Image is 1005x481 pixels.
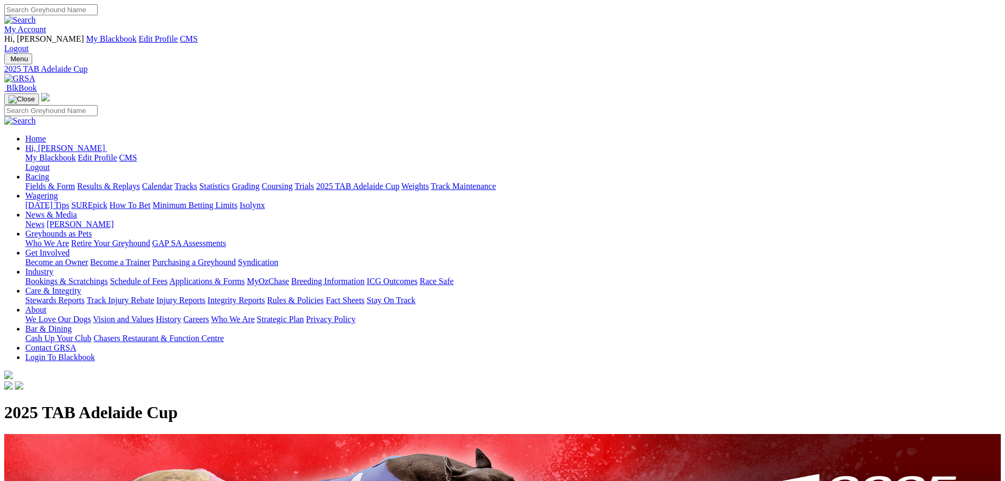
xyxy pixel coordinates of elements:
[8,95,35,103] img: Close
[25,353,95,362] a: Login To Blackbook
[25,144,107,153] a: Hi, [PERSON_NAME]
[247,277,289,286] a: MyOzChase
[4,44,28,53] a: Logout
[4,53,32,64] button: Toggle navigation
[93,334,224,343] a: Chasers Restaurant & Function Centre
[25,324,72,333] a: Bar & Dining
[4,381,13,390] img: facebook.svg
[4,93,39,105] button: Toggle navigation
[25,258,1001,267] div: Get Involved
[199,182,230,191] a: Statistics
[25,134,46,143] a: Home
[77,182,140,191] a: Results & Replays
[25,163,50,172] a: Logout
[4,34,1001,53] div: My Account
[139,34,178,43] a: Edit Profile
[262,182,293,191] a: Coursing
[431,182,496,191] a: Track Maintenance
[4,74,35,83] img: GRSA
[25,296,1001,305] div: Care & Integrity
[25,210,77,219] a: News & Media
[207,296,265,305] a: Integrity Reports
[232,182,260,191] a: Grading
[78,153,117,162] a: Edit Profile
[93,315,154,324] a: Vision and Values
[169,277,245,286] a: Applications & Forms
[180,34,198,43] a: CMS
[25,220,44,229] a: News
[25,191,58,200] a: Wagering
[4,116,36,126] img: Search
[25,296,84,305] a: Stewards Reports
[257,315,304,324] a: Strategic Plan
[316,182,399,191] a: 2025 TAB Adelaide Cup
[110,201,151,210] a: How To Bet
[25,315,91,324] a: We Love Our Dogs
[87,296,154,305] a: Track Injury Rebate
[294,182,314,191] a: Trials
[25,277,1001,286] div: Industry
[71,239,150,248] a: Retire Your Greyhound
[4,34,84,43] span: Hi, [PERSON_NAME]
[25,144,105,153] span: Hi, [PERSON_NAME]
[25,153,1001,172] div: Hi, [PERSON_NAME]
[156,296,205,305] a: Injury Reports
[4,15,36,25] img: Search
[25,220,1001,229] div: News & Media
[25,182,75,191] a: Fields & Form
[86,34,137,43] a: My Blackbook
[25,305,46,314] a: About
[419,277,453,286] a: Race Safe
[119,153,137,162] a: CMS
[15,381,23,390] img: twitter.svg
[367,296,415,305] a: Stay On Track
[46,220,113,229] a: [PERSON_NAME]
[306,315,356,324] a: Privacy Policy
[25,343,76,352] a: Contact GRSA
[90,258,150,267] a: Become a Trainer
[183,315,209,324] a: Careers
[4,64,1001,74] a: 2025 TAB Adelaide Cup
[25,201,69,210] a: [DATE] Tips
[211,315,255,324] a: Who We Are
[6,83,37,92] span: BlkBook
[4,371,13,379] img: logo-grsa-white.png
[4,25,46,34] a: My Account
[142,182,173,191] a: Calendar
[4,83,37,92] a: BlkBook
[152,239,226,248] a: GAP SA Assessments
[25,239,1001,248] div: Greyhounds as Pets
[25,286,81,295] a: Care & Integrity
[401,182,429,191] a: Weights
[291,277,365,286] a: Breeding Information
[25,258,88,267] a: Become an Owner
[25,201,1001,210] div: Wagering
[326,296,365,305] a: Fact Sheets
[25,172,49,181] a: Racing
[25,248,70,257] a: Get Involved
[25,277,108,286] a: Bookings & Scratchings
[25,229,92,238] a: Greyhounds as Pets
[267,296,324,305] a: Rules & Policies
[152,201,237,210] a: Minimum Betting Limits
[4,403,1001,422] h1: 2025 TAB Adelaide Cup
[25,239,69,248] a: Who We Are
[25,334,91,343] a: Cash Up Your Club
[25,315,1001,324] div: About
[11,55,28,63] span: Menu
[238,258,278,267] a: Syndication
[110,277,167,286] a: Schedule of Fees
[25,153,76,162] a: My Blackbook
[4,4,98,15] input: Search
[152,258,236,267] a: Purchasing a Greyhound
[41,93,50,101] img: logo-grsa-white.png
[25,182,1001,191] div: Racing
[240,201,265,210] a: Isolynx
[175,182,197,191] a: Tracks
[156,315,181,324] a: History
[367,277,417,286] a: ICG Outcomes
[25,267,53,276] a: Industry
[4,105,98,116] input: Search
[71,201,107,210] a: SUREpick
